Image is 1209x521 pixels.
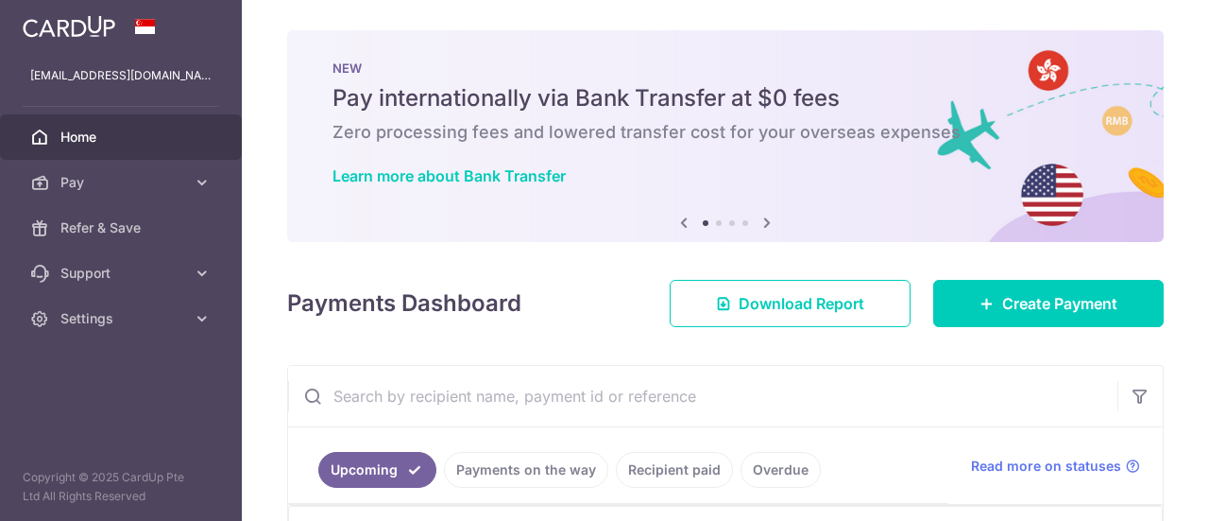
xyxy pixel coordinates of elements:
[23,15,115,38] img: CardUp
[741,452,821,488] a: Overdue
[444,452,608,488] a: Payments on the way
[1088,464,1190,512] iframe: Opens a widget where you can find more information
[332,121,1118,144] h6: Zero processing fees and lowered transfer cost for your overseas expenses
[60,218,185,237] span: Refer & Save
[288,366,1117,426] input: Search by recipient name, payment id or reference
[287,287,521,321] h4: Payments Dashboard
[971,457,1140,476] a: Read more on statuses
[287,30,1164,242] img: Bank transfer banner
[739,292,864,315] span: Download Report
[60,309,185,328] span: Settings
[60,264,185,283] span: Support
[971,457,1121,476] span: Read more on statuses
[318,452,436,488] a: Upcoming
[332,61,1118,76] p: NEW
[30,66,212,85] p: [EMAIL_ADDRESS][DOMAIN_NAME]
[60,128,185,147] span: Home
[1002,292,1117,315] span: Create Payment
[332,83,1118,113] h5: Pay internationally via Bank Transfer at $0 fees
[616,452,733,488] a: Recipient paid
[933,280,1164,327] a: Create Payment
[60,173,185,192] span: Pay
[670,280,911,327] a: Download Report
[332,166,566,185] a: Learn more about Bank Transfer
